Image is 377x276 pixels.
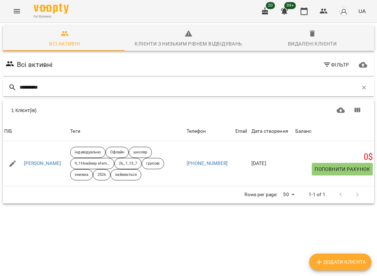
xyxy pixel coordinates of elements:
div: ПІБ [4,127,12,136]
div: Sort [187,127,206,136]
span: Email [235,127,249,136]
div: школяр [129,147,152,158]
div: 2526 [93,169,110,180]
div: Table Toolbar [3,99,374,122]
p: індивідуально [75,150,101,156]
span: 20 [266,2,275,9]
p: 2526 [97,172,106,178]
div: Дата створення [251,127,288,136]
div: Видалені клієнти [288,40,337,48]
p: Офлайн [110,150,124,156]
div: 1 Клієнт(ів) [11,107,184,114]
p: 26_7_13_7 [119,161,137,167]
p: знижка [75,172,88,178]
span: ПІБ [4,127,67,136]
h6: Всі активні [17,59,53,70]
a: [PERSON_NAME] [24,160,61,167]
p: займається [115,172,137,178]
div: 50 [280,189,297,200]
p: 9_1Headway elementary to be [75,161,110,167]
button: Поповнити рахунок [312,163,373,175]
img: Voopty Logo [34,4,69,14]
div: Sort [4,127,12,136]
h5: 0 $ [295,152,373,163]
span: Дата створення [251,127,292,136]
div: Sort [295,127,312,136]
button: UA [356,5,369,18]
button: Menu [8,3,25,20]
button: Завантажити CSV [332,102,349,119]
span: Баланс [295,127,373,136]
div: знижка [70,169,93,180]
p: групові [146,161,160,167]
div: Офлайн [106,147,129,158]
div: 26_7_13_7 [114,158,142,169]
div: групові [142,158,164,169]
span: 99+ [284,2,296,9]
td: [DATE] [250,141,294,186]
div: Баланс [295,127,312,136]
img: avatar_s.png [339,6,349,16]
button: Додати клієнта [309,254,371,270]
span: Поповнити рахунок [315,165,370,173]
span: For Business [34,14,69,19]
button: Фільтр [320,58,352,71]
div: Клієнти з низьким рівнем відвідувань [135,40,242,48]
span: Фільтр [323,61,349,69]
div: індивідуально [70,147,105,158]
div: 9_1Headway elementary to be [70,158,114,169]
button: Показати колонки [349,102,366,119]
div: займається [110,169,141,180]
p: 1-1 of 1 [309,191,325,198]
span: UA [358,7,366,15]
div: Всі активні [49,40,80,48]
div: Sort [251,127,288,136]
p: школяр [133,150,147,156]
p: Rows per page: [244,191,277,198]
div: Sort [235,127,247,136]
span: Телефон [187,127,233,136]
a: [PHONE_NUMBER] [187,160,228,166]
div: Email [235,127,247,136]
div: Телефон [187,127,206,136]
div: Теги [70,127,183,136]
